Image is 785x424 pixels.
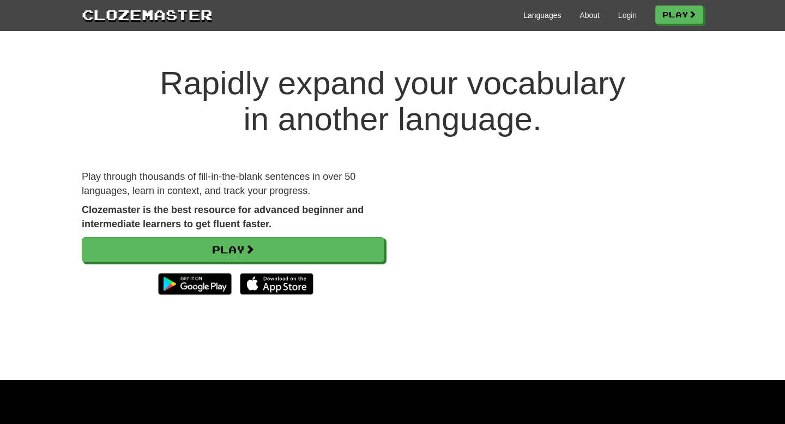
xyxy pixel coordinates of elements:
img: Download_on_the_App_Store_Badge_US-UK_135x40-25178aeef6eb6b83b96f5f2d004eda3bffbb37122de64afbaef7... [240,273,313,295]
a: Login [618,10,637,21]
a: Play [655,5,703,24]
a: Languages [523,10,561,21]
strong: Clozemaster is the best resource for advanced beginner and intermediate learners to get fluent fa... [82,204,364,229]
img: Get it on Google Play [153,268,237,300]
a: Clozemaster [82,4,213,25]
a: About [579,10,600,21]
a: Play [82,237,384,262]
p: Play through thousands of fill-in-the-blank sentences in over 50 languages, learn in context, and... [82,170,384,198]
